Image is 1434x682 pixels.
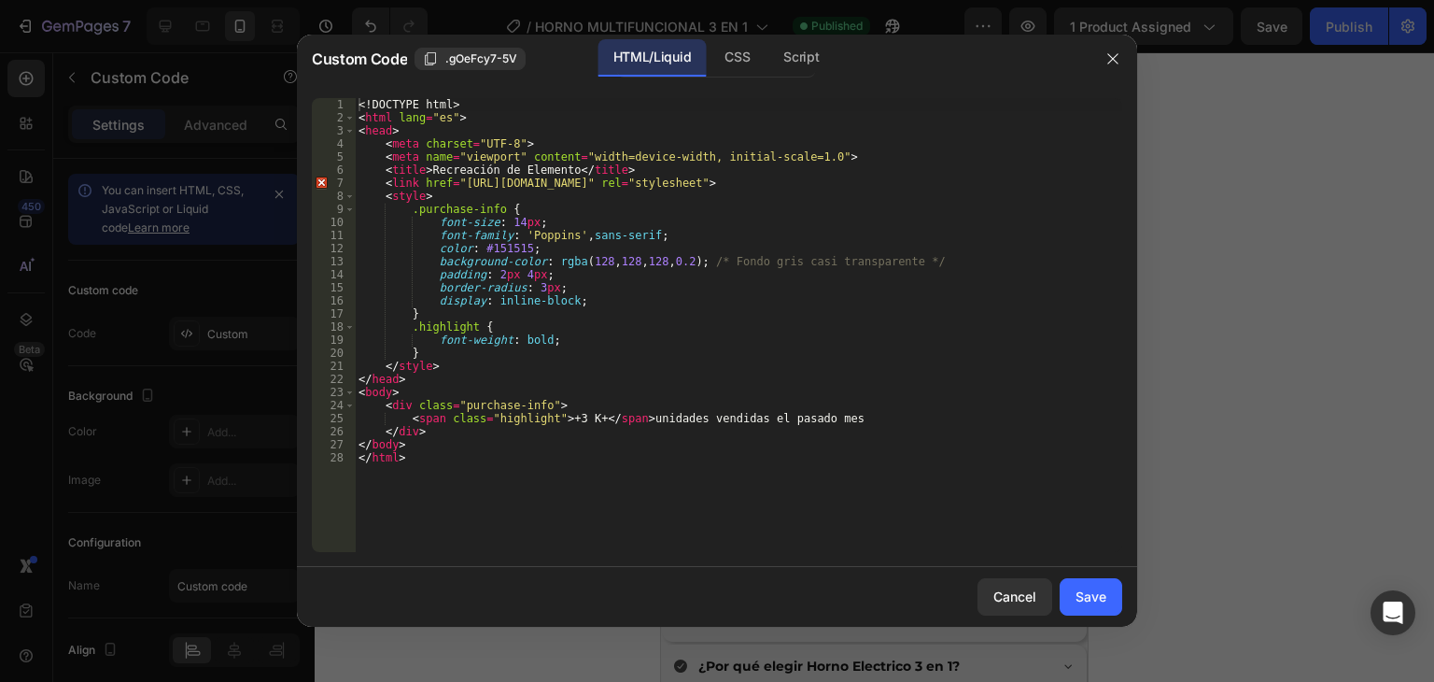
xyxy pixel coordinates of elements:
span: PAGO CONTRAENTREGA [212,243,359,260]
strong: ¿Qué tipo de alimentos puedo preparar? [37,352,316,369]
div: 16 [312,294,356,307]
div: 2 [312,111,356,124]
div: 26 [312,425,356,438]
div: 15 [312,281,356,294]
strong: ❓PREGUNTAS FRECUENTES [112,293,315,314]
span: Custom Code [312,48,407,70]
div: 5 [312,150,356,163]
button: Save [1060,578,1122,616]
strong: ¿Puedo preparar todo al mismo tiempo? [37,453,315,470]
div: CSS [710,39,765,77]
button: .gOeFcy7-5V [415,48,526,70]
div: 11 [312,229,356,242]
div: 4 [312,137,356,150]
div: 9 [312,203,356,216]
div: 27 [312,438,356,451]
div: 22 [312,373,356,386]
div: 14 [312,268,356,281]
strong: !CLICK AQUI PARA PEDIR! [105,160,320,178]
div: HTML/Liquid [598,39,706,77]
strong: ¿Es fácil de limpiar el Horno 3 en 1? [37,403,275,419]
div: 10 [312,216,356,229]
div: 42 [295,47,325,69]
div: 28 [312,451,356,464]
div: 23 [312,386,356,399]
p: SEG [295,69,325,92]
div: 17 [312,307,356,320]
div: 13 [312,255,356,268]
div: 19 [312,334,356,347]
div: 20 [312,347,356,360]
div: 59 [195,47,232,69]
strong: ¿Por qué elegir Horno Electrico 3 en 1? [37,605,299,622]
div: Open Intercom Messenger [1371,590,1415,635]
div: 7 [312,177,356,190]
div: 18 [312,320,356,334]
button: Cancel [977,578,1052,616]
div: 25 [312,412,356,425]
span: .gOeFcy7-5V [445,50,517,67]
span: ENVÍO GRATIS [88,243,174,260]
strong: ¿Necesita instalación especial? [37,554,249,571]
div: 6 [312,163,356,177]
div: 8 [312,190,356,203]
div: 12 [312,242,356,255]
div: 21 [312,360,356,373]
div: 24 [312,399,356,412]
div: 01 [102,47,133,69]
button: <p><span style="font-size:18px;"><strong>!CLICK AQUI PARA PEDIR!</strong></span></p> [21,147,405,193]
div: Cancel [993,587,1036,606]
div: Save [1075,587,1106,606]
p: HRS [102,69,133,92]
div: 3 [312,124,356,137]
strong: ¿Cuántas tazas de café prepara? [37,504,260,520]
div: 1 [312,98,356,111]
div: Script [768,39,834,77]
p: MINS [195,69,232,92]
